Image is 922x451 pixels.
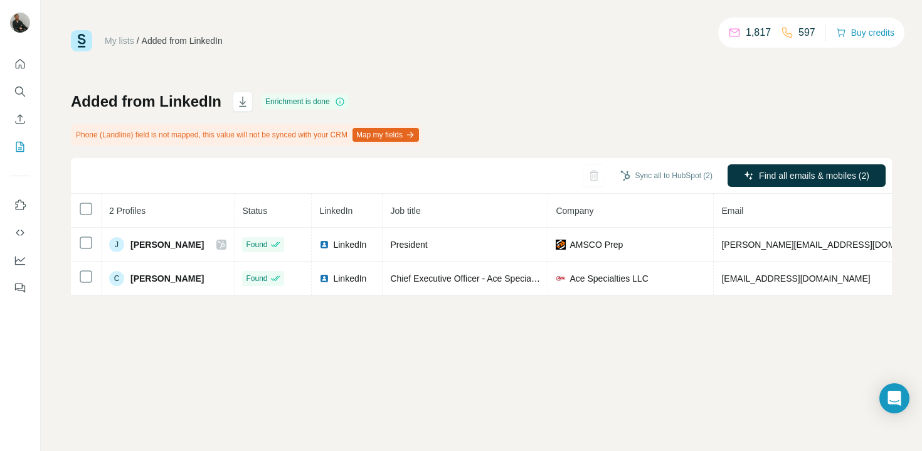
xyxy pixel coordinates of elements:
[242,206,267,216] span: Status
[879,383,909,413] div: Open Intercom Messenger
[137,34,139,47] li: /
[10,249,30,272] button: Dashboard
[246,239,267,250] span: Found
[109,237,124,252] div: J
[556,240,566,250] img: company-logo
[759,169,869,182] span: Find all emails & mobiles (2)
[746,25,771,40] p: 1,817
[246,273,267,284] span: Found
[319,273,329,284] img: LinkedIn logo
[556,206,593,216] span: Company
[130,238,204,251] span: [PERSON_NAME]
[142,34,223,47] div: Added from LinkedIn
[556,273,566,284] img: company-logo
[71,124,421,146] div: Phone (Landline) field is not mapped, this value will not be synced with your CRM
[71,92,221,112] h1: Added from LinkedIn
[570,272,648,285] span: Ace Specialties LLC
[10,194,30,216] button: Use Surfe on LinkedIn
[333,238,366,251] span: LinkedIn
[10,108,30,130] button: Enrich CSV
[10,13,30,33] img: Avatar
[390,240,427,250] span: President
[10,221,30,244] button: Use Surfe API
[10,277,30,299] button: Feedback
[10,53,30,75] button: Quick start
[105,36,134,46] a: My lists
[390,206,420,216] span: Job title
[109,206,146,216] span: 2 Profiles
[319,206,352,216] span: LinkedIn
[333,272,366,285] span: LinkedIn
[71,30,92,51] img: Surfe Logo
[836,24,894,41] button: Buy credits
[798,25,815,40] p: 597
[319,240,329,250] img: LinkedIn logo
[130,272,204,285] span: [PERSON_NAME]
[109,271,124,286] div: C
[570,238,623,251] span: AMSCO Prep
[352,128,419,142] button: Map my fields
[390,273,547,284] span: Chief Executive Officer - Ace Specialties
[721,273,870,284] span: [EMAIL_ADDRESS][DOMAIN_NAME]
[612,166,721,185] button: Sync all to HubSpot (2)
[721,206,743,216] span: Email
[10,80,30,103] button: Search
[10,135,30,158] button: My lists
[262,94,349,109] div: Enrichment is done
[728,164,886,187] button: Find all emails & mobiles (2)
